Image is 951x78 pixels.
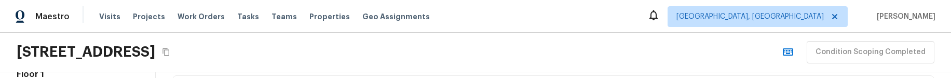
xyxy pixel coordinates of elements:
span: [GEOGRAPHIC_DATA], [GEOGRAPHIC_DATA] [676,11,824,22]
span: Maestro [35,11,70,22]
span: Visits [99,11,120,22]
span: Work Orders [178,11,225,22]
button: Copy Address [159,45,173,59]
span: Geo Assignments [362,11,430,22]
span: Projects [133,11,165,22]
span: [PERSON_NAME] [873,11,935,22]
span: Teams [271,11,297,22]
h2: [STREET_ADDRESS] [17,43,155,61]
span: Properties [309,11,350,22]
span: Tasks [237,13,259,20]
